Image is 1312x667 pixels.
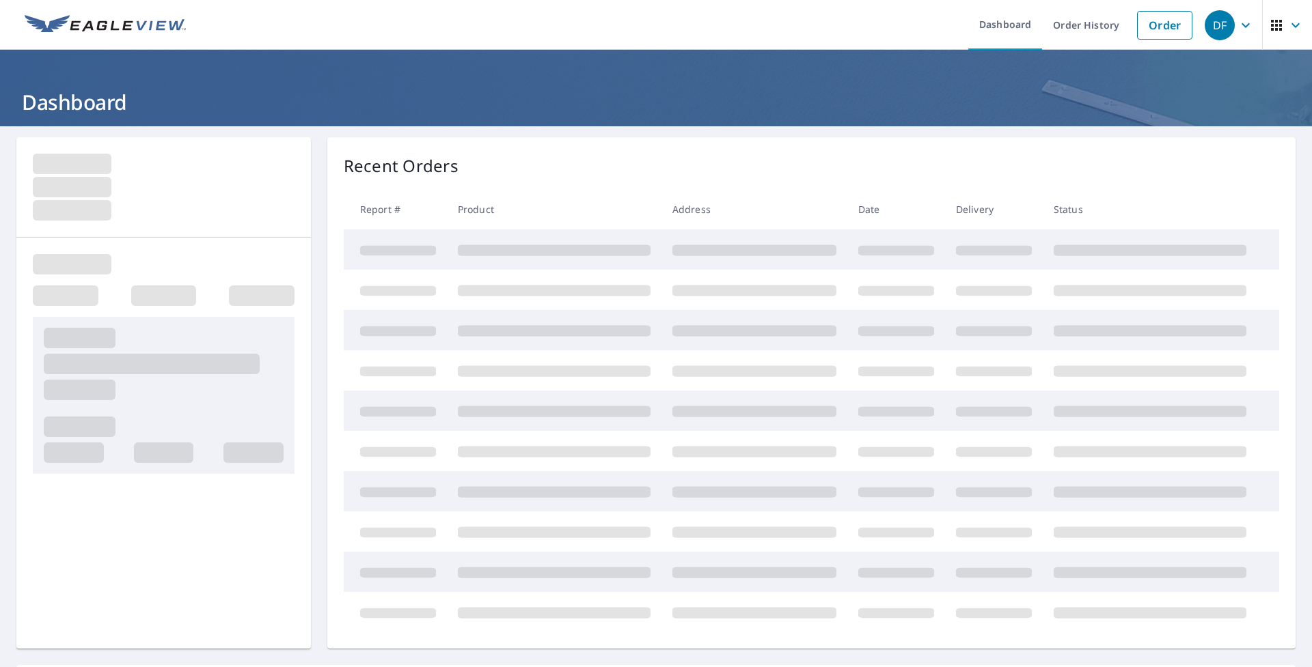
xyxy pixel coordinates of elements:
th: Product [447,189,661,229]
a: Order [1137,11,1192,40]
p: Recent Orders [344,154,459,178]
th: Status [1043,189,1257,229]
div: DF [1205,10,1235,40]
th: Report # [344,189,447,229]
img: EV Logo [25,15,186,36]
th: Date [847,189,945,229]
th: Delivery [945,189,1043,229]
h1: Dashboard [16,88,1296,116]
th: Address [661,189,847,229]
